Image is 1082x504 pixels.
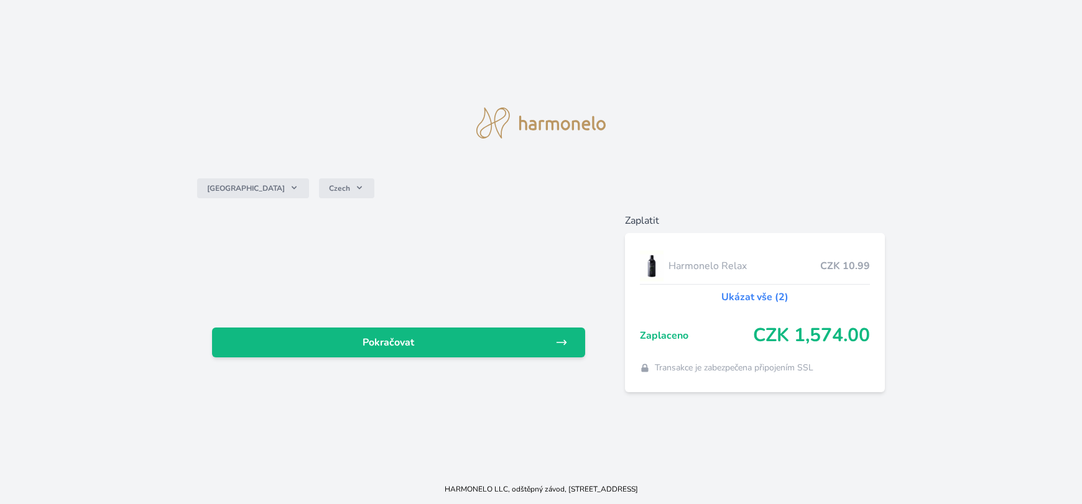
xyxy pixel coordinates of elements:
[640,328,754,343] span: Zaplaceno
[655,362,813,374] span: Transakce je zabezpečena připojením SSL
[197,178,309,198] button: [GEOGRAPHIC_DATA]
[820,259,870,273] span: CZK 10.99
[640,250,664,282] img: CLEAN_RELAX_se_stinem_x-lo.jpg
[222,335,555,350] span: Pokračovat
[668,259,821,273] span: Harmonelo Relax
[319,178,374,198] button: Czech
[721,290,788,305] a: Ukázat vše (2)
[476,108,606,139] img: logo.svg
[212,328,585,357] a: Pokračovat
[207,183,285,193] span: [GEOGRAPHIC_DATA]
[625,213,885,228] h6: Zaplatit
[753,324,870,347] span: CZK 1,574.00
[329,183,350,193] span: Czech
